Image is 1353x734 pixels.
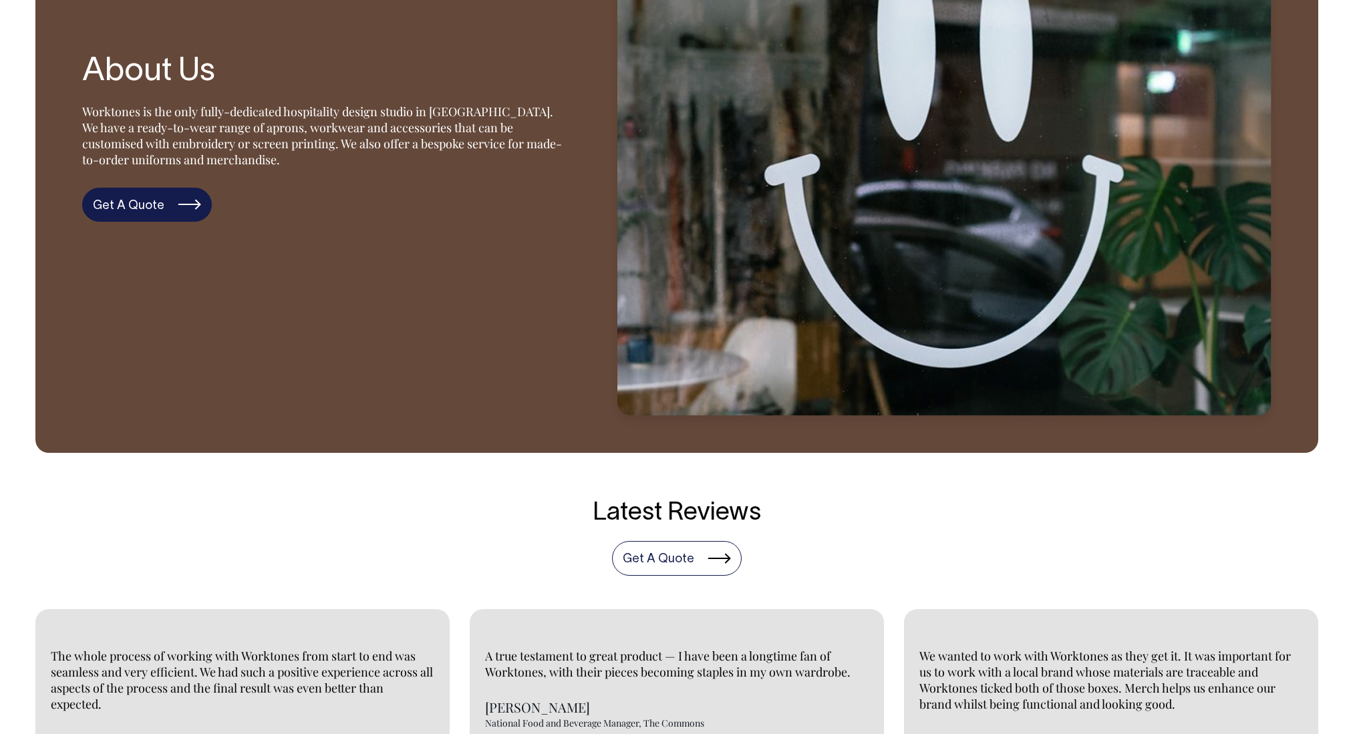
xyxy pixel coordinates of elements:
p: A true testament to great product — I have been a longtime fan of Worktones, with their pieces be... [485,648,869,680]
p: The whole process of working with Worktones from start to end was seamless and very efficient. We... [51,648,434,712]
p: National Food and Beverage Manager, The Commons [485,718,869,728]
p: [PERSON_NAME] [485,700,869,715]
p: We wanted to work with Worktones as they get it. It was important for us to work with a local bra... [919,648,1303,712]
a: Get A Quote [82,188,212,222]
p: Worktones is the only fully-dedicated hospitality design studio in [GEOGRAPHIC_DATA]. We have a r... [82,104,567,168]
h3: About Us [82,55,567,90]
h4: Latest Reviews [35,500,1318,528]
a: Get A Quote [612,541,742,576]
